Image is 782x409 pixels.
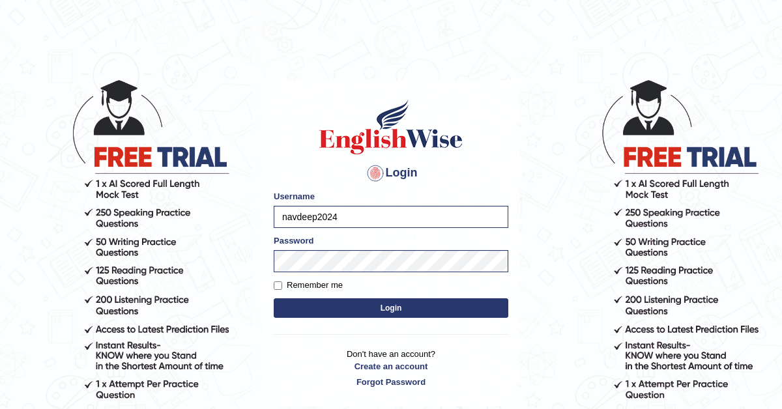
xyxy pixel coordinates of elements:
a: Create an account [274,360,508,373]
p: Don't have an account? [274,348,508,388]
input: Remember me [274,281,282,290]
h4: Login [274,163,508,184]
button: Login [274,298,508,318]
a: Forgot Password [274,376,508,388]
label: Remember me [274,279,343,292]
label: Username [274,190,315,203]
label: Password [274,234,313,247]
img: Logo of English Wise sign in for intelligent practice with AI [317,98,465,156]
